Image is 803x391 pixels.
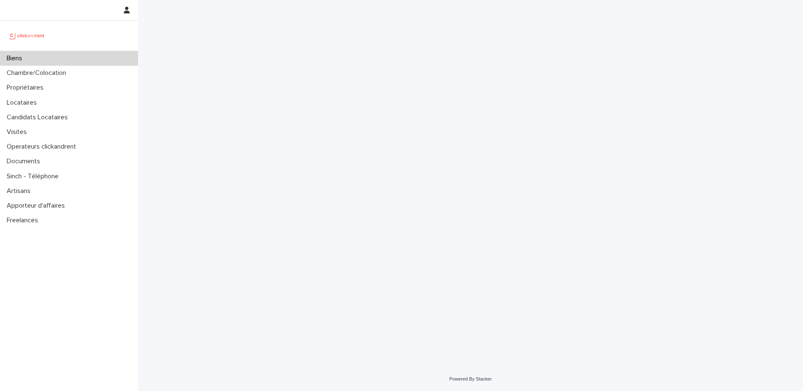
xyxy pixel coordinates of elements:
p: Locataires [3,99,43,107]
img: UCB0brd3T0yccxBKYDjQ [7,27,47,44]
p: Sinch - Téléphone [3,172,65,180]
p: Apporteur d'affaires [3,202,72,210]
p: Documents [3,157,47,165]
p: Chambre/Colocation [3,69,73,77]
p: Freelances [3,216,45,224]
p: Artisans [3,187,37,195]
p: Operateurs clickandrent [3,143,83,151]
a: Powered By Stacker [449,376,491,381]
p: Biens [3,54,29,62]
p: Visites [3,128,33,136]
p: Candidats Locataires [3,113,74,121]
p: Propriétaires [3,84,50,92]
